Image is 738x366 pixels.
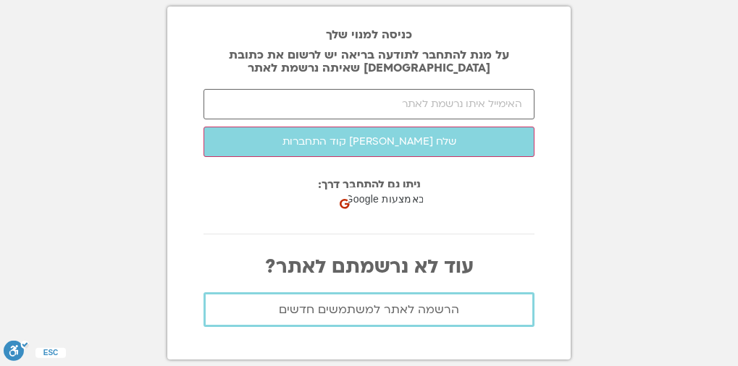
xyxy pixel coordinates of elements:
div: כניסה באמצעות Google [336,184,482,213]
h2: כניסה למנוי שלך [204,28,534,41]
button: שלח [PERSON_NAME] קוד התחברות [204,127,534,157]
input: האימייל איתו נרשמת לאתר [204,89,534,119]
span: כניסה באמצעות Google [345,192,453,207]
p: על מנת להתחבר לתודעה בריאה יש לרשום את כתובת [DEMOGRAPHIC_DATA] שאיתה נרשמת לאתר [204,48,534,75]
a: הרשמה לאתר למשתמשים חדשים [204,292,534,327]
p: עוד לא נרשמתם לאתר? [204,256,534,278]
span: הרשמה לאתר למשתמשים חדשים [279,303,459,316]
